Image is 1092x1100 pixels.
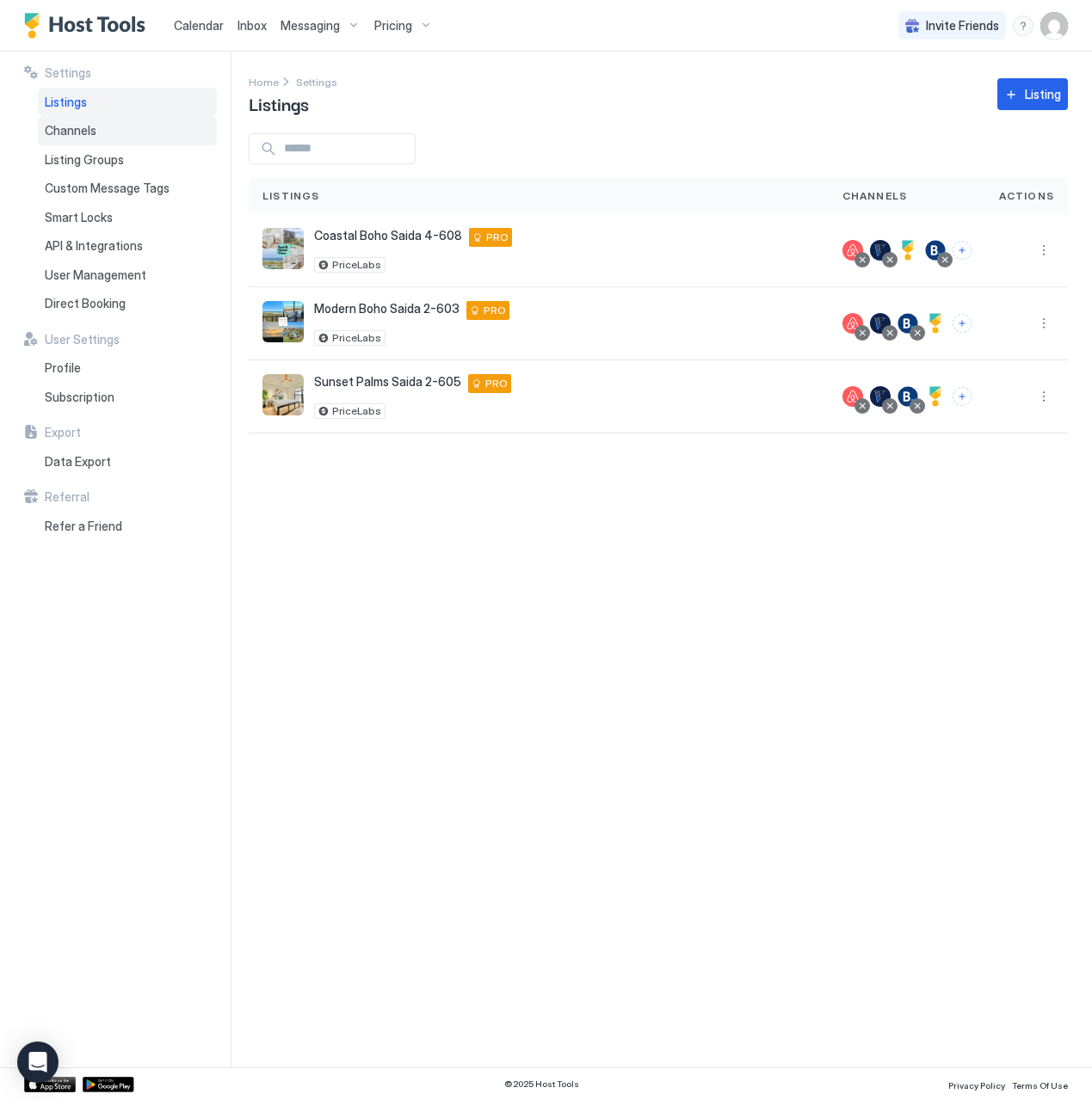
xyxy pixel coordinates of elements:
[38,353,217,383] a: Profile
[38,447,217,476] a: Data Export
[174,18,224,33] span: Calendar
[45,95,87,110] span: Listings
[38,289,217,318] a: Direct Booking
[38,261,217,290] a: User Management
[238,18,267,33] span: Inbox
[842,188,908,204] span: Channels
[38,231,217,261] a: API & Integrations
[38,116,217,145] a: Channels
[83,1077,134,1092] a: Google Play Store
[249,90,309,116] span: Listings
[45,296,126,311] span: Direct Booking
[262,228,304,269] div: listing image
[1033,386,1054,407] button: More options
[1012,1075,1068,1093] a: Terms Of Use
[281,18,340,34] span: Messaging
[24,13,153,39] a: Host Tools Logo
[1025,85,1061,103] div: Listing
[486,230,509,245] span: PRO
[45,390,114,405] span: Subscription
[38,203,217,232] a: Smart Locks
[249,76,279,89] span: Home
[238,16,267,34] a: Inbox
[997,78,1068,110] button: Listing
[1033,240,1054,261] button: More options
[1013,15,1033,36] div: menu
[45,332,120,347] span: User Settings
[45,425,81,440] span: Export
[249,72,279,90] a: Home
[296,76,337,89] span: Settings
[38,88,217,117] a: Listings
[45,267,146,283] span: User Management
[1033,386,1054,407] div: menu
[374,18,412,34] span: Pricing
[1033,313,1054,334] div: menu
[1040,12,1068,40] div: User profile
[926,18,999,34] span: Invite Friends
[314,228,462,243] span: Coastal Boho Saida 4-608
[45,454,111,470] span: Data Export
[953,314,972,333] button: Connect channels
[1033,313,1054,334] button: More options
[45,65,91,81] span: Settings
[45,238,143,254] span: API & Integrations
[296,72,337,90] a: Settings
[45,152,124,168] span: Listing Groups
[277,134,415,163] input: Input Field
[174,16,224,34] a: Calendar
[484,303,506,318] span: PRO
[262,374,304,415] div: listing image
[485,376,508,391] span: PRO
[45,360,81,376] span: Profile
[504,1078,579,1090] span: © 2025 Host Tools
[24,1077,76,1092] a: App Store
[296,72,337,90] div: Breadcrumb
[953,387,972,406] button: Connect channels
[314,374,461,390] span: Sunset Palms Saida 2-605
[38,145,217,175] a: Listing Groups
[262,301,304,342] div: listing image
[1033,240,1054,261] div: menu
[45,123,96,138] span: Channels
[38,174,217,203] a: Custom Message Tags
[953,241,972,260] button: Connect channels
[249,72,279,90] div: Breadcrumb
[45,519,122,534] span: Refer a Friend
[38,383,217,412] a: Subscription
[999,188,1054,204] span: Actions
[1012,1080,1068,1091] span: Terms Of Use
[45,210,113,225] span: Smart Locks
[314,301,460,316] span: Modern Boho Saida 2-603
[17,1042,59,1083] div: Open Intercom Messenger
[948,1075,1005,1093] a: Privacy Policy
[262,188,320,204] span: Listings
[38,512,217,541] a: Refer a Friend
[45,181,170,196] span: Custom Message Tags
[45,489,89,505] span: Referral
[948,1080,1005,1091] span: Privacy Policy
